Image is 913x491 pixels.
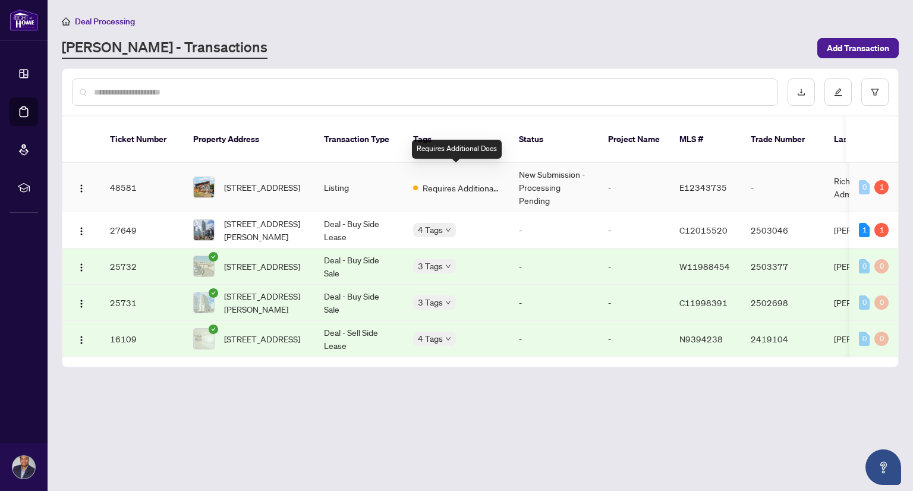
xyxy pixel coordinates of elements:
img: Logo [77,335,86,345]
td: - [599,212,670,248]
th: MLS # [670,117,741,163]
img: Logo [77,226,86,236]
div: 0 [874,332,889,346]
img: thumbnail-img [194,177,214,197]
span: down [445,263,451,269]
span: edit [834,88,842,96]
div: 0 [859,295,870,310]
td: 2503046 [741,212,824,248]
th: Ticket Number [100,117,184,163]
span: [STREET_ADDRESS] [224,332,300,345]
td: 25732 [100,248,184,285]
td: - [509,285,599,321]
th: Property Address [184,117,314,163]
button: download [788,78,815,106]
td: - [741,163,824,212]
span: check-circle [209,325,218,334]
img: thumbnail-img [194,256,214,276]
img: logo [10,9,38,31]
div: 0 [874,259,889,273]
td: Deal - Buy Side Sale [314,248,404,285]
td: Listing [314,163,404,212]
div: 1 [874,223,889,237]
button: filter [861,78,889,106]
span: down [445,336,451,342]
th: Trade Number [741,117,824,163]
span: Deal Processing [75,16,135,27]
td: New Submission - Processing Pending [509,163,599,212]
span: [STREET_ADDRESS][PERSON_NAME] [224,289,305,316]
img: Logo [77,263,86,272]
div: 0 [859,180,870,194]
button: Logo [72,178,91,197]
span: 4 Tags [418,223,443,237]
td: - [599,285,670,321]
img: Logo [77,184,86,193]
td: - [509,321,599,357]
td: 2502698 [741,285,824,321]
button: Logo [72,293,91,312]
button: Logo [72,221,91,240]
img: thumbnail-img [194,220,214,240]
td: - [599,248,670,285]
td: 48581 [100,163,184,212]
td: 2419104 [741,321,824,357]
span: check-circle [209,288,218,298]
td: 2503377 [741,248,824,285]
td: 16109 [100,321,184,357]
button: Logo [72,257,91,276]
span: W11988454 [679,261,730,272]
td: 27649 [100,212,184,248]
a: [PERSON_NAME] - Transactions [62,37,267,59]
div: 1 [859,223,870,237]
th: Tags [404,117,509,163]
span: 4 Tags [418,332,443,345]
span: [STREET_ADDRESS][PERSON_NAME] [224,217,305,243]
td: Deal - Buy Side Lease [314,212,404,248]
td: Deal - Sell Side Lease [314,321,404,357]
img: Logo [77,299,86,309]
button: edit [824,78,852,106]
td: - [599,321,670,357]
th: Transaction Type [314,117,404,163]
span: home [62,17,70,26]
div: 0 [874,295,889,310]
span: down [445,227,451,233]
span: E12343735 [679,182,727,193]
span: [STREET_ADDRESS] [224,260,300,273]
div: 0 [859,332,870,346]
img: thumbnail-img [194,329,214,349]
img: thumbnail-img [194,292,214,313]
td: - [509,212,599,248]
span: 3 Tags [418,259,443,273]
img: Profile Icon [12,456,35,479]
th: Status [509,117,599,163]
div: Requires Additional Docs [412,140,502,159]
button: Logo [72,329,91,348]
th: Project Name [599,117,670,163]
span: check-circle [209,252,218,262]
span: [STREET_ADDRESS] [224,181,300,194]
span: 3 Tags [418,295,443,309]
span: C11998391 [679,297,728,308]
span: N9394238 [679,333,723,344]
span: filter [871,88,879,96]
span: C12015520 [679,225,728,235]
td: 25731 [100,285,184,321]
td: Deal - Buy Side Sale [314,285,404,321]
td: - [509,248,599,285]
button: Open asap [865,449,901,485]
button: Add Transaction [817,38,899,58]
span: Add Transaction [827,39,889,58]
span: down [445,300,451,306]
td: - [599,163,670,212]
div: 0 [859,259,870,273]
div: 1 [874,180,889,194]
span: download [797,88,805,96]
span: Requires Additional Docs [423,181,500,194]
